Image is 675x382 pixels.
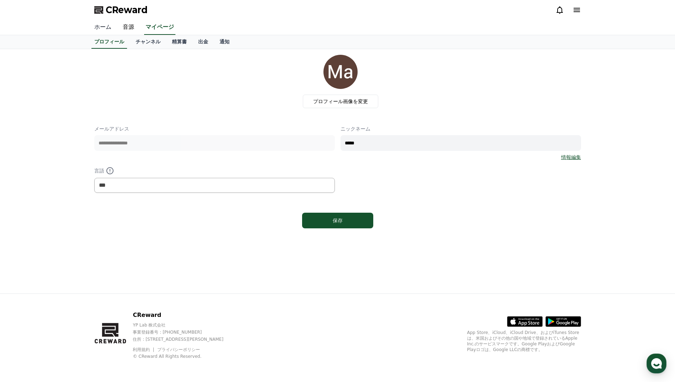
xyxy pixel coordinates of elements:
[157,347,200,352] a: プライバシーポリシー
[89,20,117,35] a: ホーム
[47,226,92,243] a: Messages
[130,35,166,49] a: チャンネル
[59,237,80,242] span: Messages
[467,330,581,352] p: App Store、iCloud、iCloud Drive、およびiTunes Storeは、米国およびその他の国や地域で登録されているApple Inc.のサービスマークです。Google P...
[18,236,31,242] span: Home
[117,20,140,35] a: 音源
[92,226,137,243] a: Settings
[2,226,47,243] a: Home
[166,35,193,49] a: 精算書
[303,95,378,108] label: プロフィール画像を変更
[302,213,373,228] button: 保存
[214,35,235,49] a: 通知
[94,125,335,132] p: メールアドレス
[316,217,359,224] div: 保存
[133,354,236,359] p: © CReward All Rights Reserved.
[133,311,236,319] p: CReward
[133,336,236,342] p: 住所 : [STREET_ADDRESS][PERSON_NAME]
[94,4,148,16] a: CReward
[105,236,123,242] span: Settings
[133,329,236,335] p: 事業登録番号 : [PHONE_NUMBER]
[133,347,155,352] a: 利用規約
[94,166,335,175] p: 言語
[561,154,581,161] a: 情報編集
[193,35,214,49] a: 出金
[91,35,127,49] a: プロフィール
[133,322,236,328] p: YP Lab 株式会社
[323,55,358,89] img: profile_image
[106,4,148,16] span: CReward
[144,20,175,35] a: マイページ
[341,125,581,132] p: ニックネーム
